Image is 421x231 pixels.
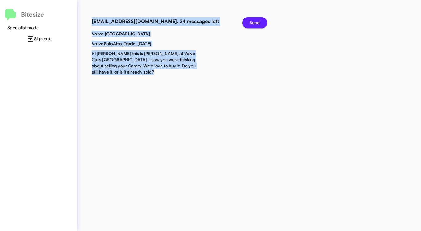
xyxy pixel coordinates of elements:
[242,17,267,28] button: Send
[5,33,72,44] span: Sign out
[87,50,207,75] p: Hi [PERSON_NAME] this is [PERSON_NAME] at Volvo Cars [GEOGRAPHIC_DATA]. I saw you were thinking a...
[250,17,260,28] span: Send
[92,41,151,46] b: VolvoPaloAlto_Trade_[DATE]
[92,31,150,37] b: Volvo [GEOGRAPHIC_DATA]
[92,17,233,26] h3: [EMAIL_ADDRESS][DOMAIN_NAME]. 24 messages left
[5,9,44,21] a: Bitesize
